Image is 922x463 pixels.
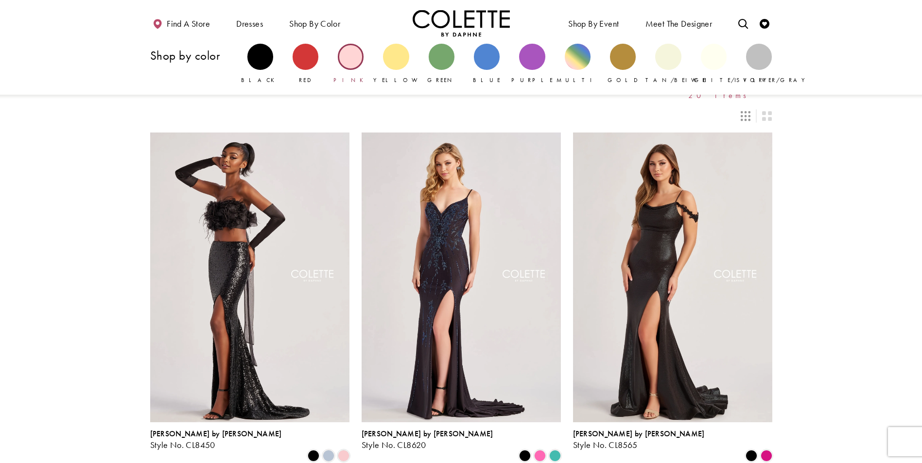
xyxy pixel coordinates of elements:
[293,44,318,84] a: Red
[427,76,456,84] span: Green
[534,450,546,462] i: Pink
[287,10,343,36] span: Shop by color
[474,44,500,84] a: Blue
[338,44,364,84] a: Pink
[566,10,621,36] span: Shop By Event
[383,44,409,84] a: Yellow
[688,91,753,99] span: 20 items
[429,44,454,84] a: Green
[150,49,238,62] h3: Shop by color
[736,10,750,36] a: Toggle search
[511,76,553,84] span: Purple
[234,10,265,36] span: Dresses
[573,439,638,450] span: Style No. CL8565
[362,439,426,450] span: Style No. CL8620
[519,44,545,84] a: Purple
[413,10,510,36] a: Visit Home Page
[761,450,772,462] i: Fuchsia
[150,132,349,422] a: Visit Colette by Daphne Style No. CL8450 Page
[241,76,279,84] span: Black
[473,76,501,84] span: Blue
[323,450,334,462] i: Ice Blue
[413,10,510,36] img: Colette by Daphne
[167,19,210,29] span: Find a store
[691,76,772,84] span: White/Ivory
[338,450,349,462] i: Ice Pink
[610,44,636,84] a: Gold
[565,44,591,84] a: Multi
[762,111,772,121] span: Switch layout to 2 columns
[573,430,705,450] div: Colette by Daphne Style No. CL8565
[645,76,706,84] span: Tan/Beige
[150,430,282,450] div: Colette by Daphne Style No. CL8450
[757,10,772,36] a: Check Wishlist
[573,429,705,439] span: [PERSON_NAME] by [PERSON_NAME]
[247,44,273,84] a: Black
[236,19,263,29] span: Dresses
[299,76,312,84] span: Red
[568,19,619,29] span: Shop By Event
[150,10,212,36] a: Find a store
[362,132,561,422] a: Visit Colette by Daphne Style No. CL8620 Page
[741,111,750,121] span: Switch layout to 3 columns
[645,19,713,29] span: Meet the designer
[362,430,493,450] div: Colette by Daphne Style No. CL8620
[308,450,319,462] i: Black
[519,450,531,462] i: Black
[144,105,778,127] div: Layout Controls
[373,76,422,84] span: Yellow
[150,439,215,450] span: Style No. CL8450
[701,44,727,84] a: White/Ivory
[557,76,598,84] span: Multi
[608,76,639,84] span: Gold
[289,19,340,29] span: Shop by color
[549,450,561,462] i: Turquoise
[655,44,681,84] a: Tan/Beige
[573,132,772,422] a: Visit Colette by Daphne Style No. CL8565 Page
[362,429,493,439] span: [PERSON_NAME] by [PERSON_NAME]
[736,76,810,84] span: Silver/Gray
[746,44,772,84] a: Silver/Gray
[150,429,282,439] span: [PERSON_NAME] by [PERSON_NAME]
[643,10,715,36] a: Meet the designer
[333,76,368,84] span: Pink
[746,450,757,462] i: Black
